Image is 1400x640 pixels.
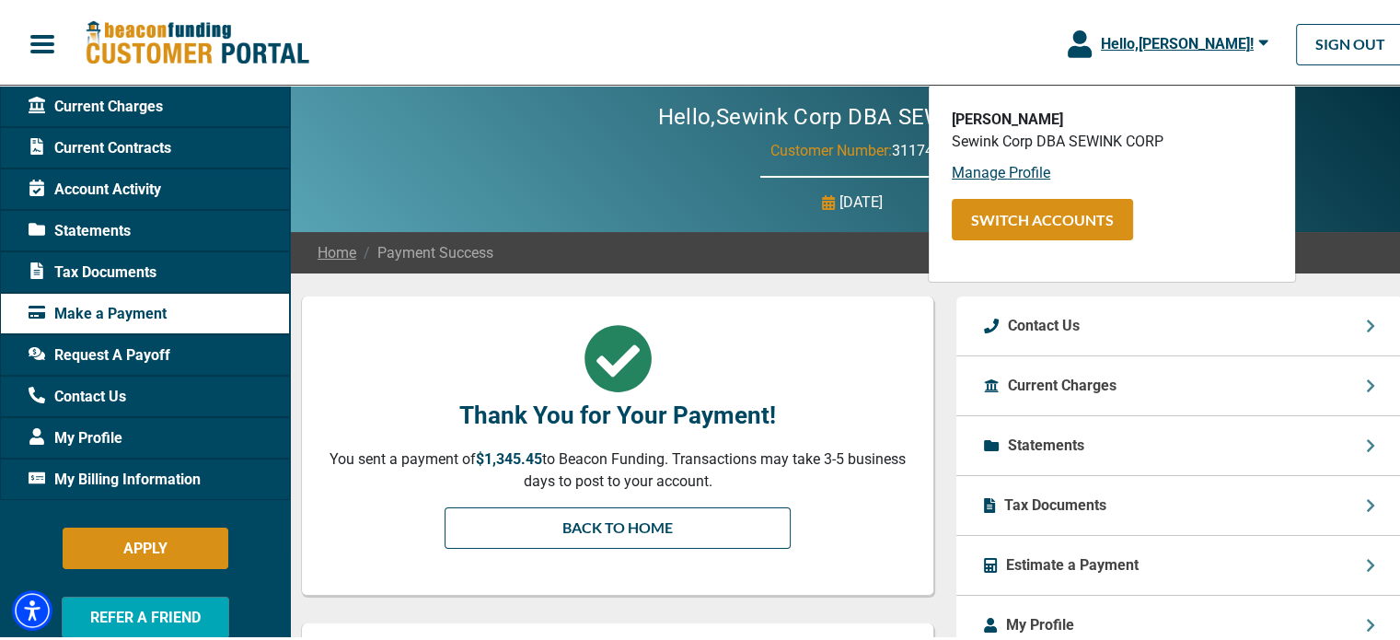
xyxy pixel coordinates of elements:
[952,108,1063,125] b: [PERSON_NAME]
[356,239,493,262] span: Payment Success
[29,93,163,115] span: Current Charges
[29,176,161,198] span: Account Activity
[29,300,167,322] span: Make a Payment
[29,134,171,157] span: Current Contracts
[63,525,228,566] button: APPLY
[29,259,156,281] span: Tax Documents
[770,139,892,157] span: Customer Number:
[1008,372,1117,394] p: Current Charges
[12,588,52,628] div: Accessibility Menu
[85,17,309,64] img: Beacon Funding Customer Portal Logo
[952,128,1272,150] p: Sewink Corp DBA SEWINK CORP
[1004,492,1106,514] p: Tax Documents
[29,466,201,488] span: My Billing Information
[318,239,356,262] a: Home
[330,395,906,431] p: Thank You for Your Payment!
[603,101,1102,128] h2: Hello, Sewink Corp DBA SEWINK CORP
[29,342,170,364] span: Request A Payoff
[29,217,131,239] span: Statements
[330,446,906,490] p: You sent a payment of to Beacon Funding. Transactions may take 3-5 business days to post to your ...
[892,139,933,157] span: 31174
[1101,32,1254,50] span: Hello, [PERSON_NAME] !
[952,161,1050,179] a: Manage Profile
[839,189,883,211] p: [DATE]
[29,425,122,447] span: My Profile
[952,196,1133,238] button: SWITCH ACCOUNTS
[1008,432,1084,454] p: Statements
[476,448,542,465] span: $1,345.45
[62,594,229,635] button: REFER A FRIEND
[1008,312,1080,334] p: Contact Us
[445,505,791,546] a: BACK TO HOME
[1006,552,1139,574] p: Estimate a Payment
[29,383,126,405] span: Contact Us
[1006,611,1074,634] p: My Profile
